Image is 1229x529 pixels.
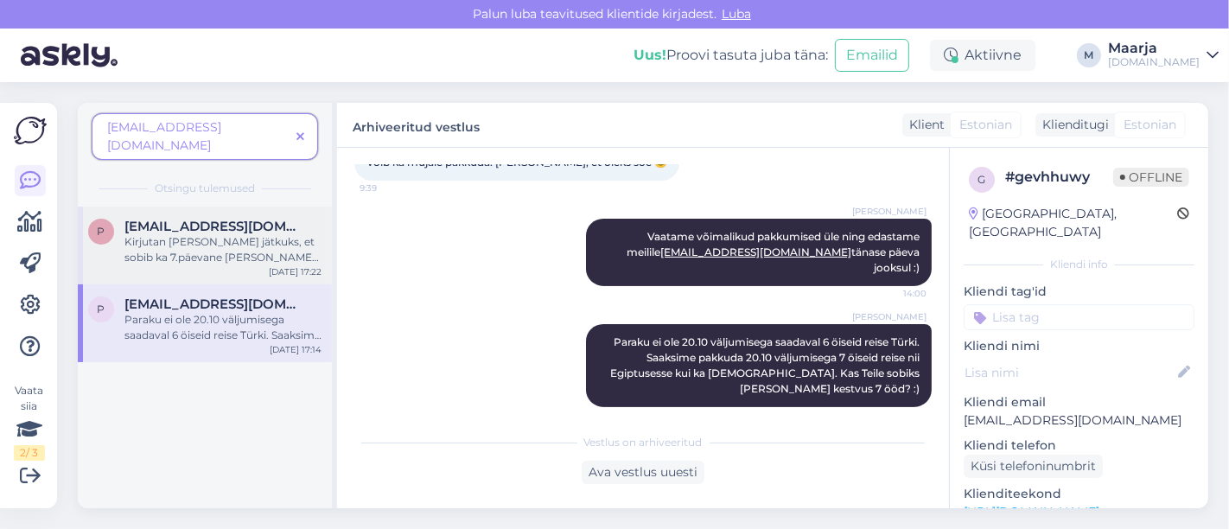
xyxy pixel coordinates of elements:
div: # gevhhuwy [1005,167,1113,188]
p: Kliendi email [964,393,1194,411]
div: Aktiivne [930,40,1035,71]
div: M [1077,43,1101,67]
span: P [98,225,105,238]
span: Vaatame võimalikud pakkumised üle ning edastame meilile tänase päeva jooksul :) [627,230,922,274]
span: 17:14 [862,408,927,421]
div: Ava vestlus uuesti [582,461,704,484]
p: Kliendi nimi [964,337,1194,355]
input: Lisa nimi [965,363,1175,382]
label: Arhiveeritud vestlus [353,113,480,137]
span: Pillekatre@gmail.com [124,219,304,234]
span: pillekatre@gmail.com [124,296,304,312]
span: [PERSON_NAME] [852,205,927,218]
div: Paraku ei ole 20.10 väljumisega saadaval 6 öiseid reise Türki. Saaksime pakkuda 20.10 väljumisega... [124,312,322,343]
p: Kliendi telefon [964,437,1194,455]
div: Klienditugi [1035,116,1109,134]
span: [PERSON_NAME] [852,310,927,323]
span: Paraku ei ole 20.10 väljumisega saadaval 6 öiseid reise Türki. Saaksime pakkuda 20.10 väljumisega... [610,335,922,395]
a: [URL][DOMAIN_NAME] [964,504,1099,519]
span: Estonian [1124,116,1176,134]
span: p [98,303,105,315]
a: [EMAIL_ADDRESS][DOMAIN_NAME] [660,245,851,258]
p: Klienditeekond [964,485,1194,503]
span: [EMAIL_ADDRESS][DOMAIN_NAME] [107,119,221,153]
p: Kliendi tag'id [964,283,1194,301]
button: Emailid [835,39,909,72]
span: g [978,173,986,186]
div: [DATE] 17:14 [270,343,322,356]
span: 14:00 [862,287,927,300]
div: Maarja [1108,41,1200,55]
span: 9:39 [360,182,424,194]
div: Vaata siia [14,383,45,461]
span: Luba [716,6,756,22]
div: Klient [902,116,945,134]
a: Maarja[DOMAIN_NAME] [1108,41,1219,69]
div: [DOMAIN_NAME] [1108,55,1200,69]
span: Otsingu tulemused [155,181,255,196]
b: Uus! [634,47,666,63]
span: Vestlus on arhiveeritud [584,435,703,450]
div: [GEOGRAPHIC_DATA], [GEOGRAPHIC_DATA] [969,205,1177,241]
input: Lisa tag [964,304,1194,330]
p: [EMAIL_ADDRESS][DOMAIN_NAME] [964,411,1194,430]
div: Küsi telefoninumbrit [964,455,1103,478]
div: Kliendi info [964,257,1194,272]
div: Kirjutan [PERSON_NAME] jätkuks, et sobib ka 7.päevane [PERSON_NAME] ning välimine võib samuti [DA... [124,234,322,265]
img: Askly Logo [14,117,47,144]
span: Estonian [959,116,1012,134]
div: 2 / 3 [14,445,45,461]
span: Offline [1113,168,1189,187]
div: Proovi tasuta juba täna: [634,45,828,66]
div: [DATE] 17:22 [269,265,322,278]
